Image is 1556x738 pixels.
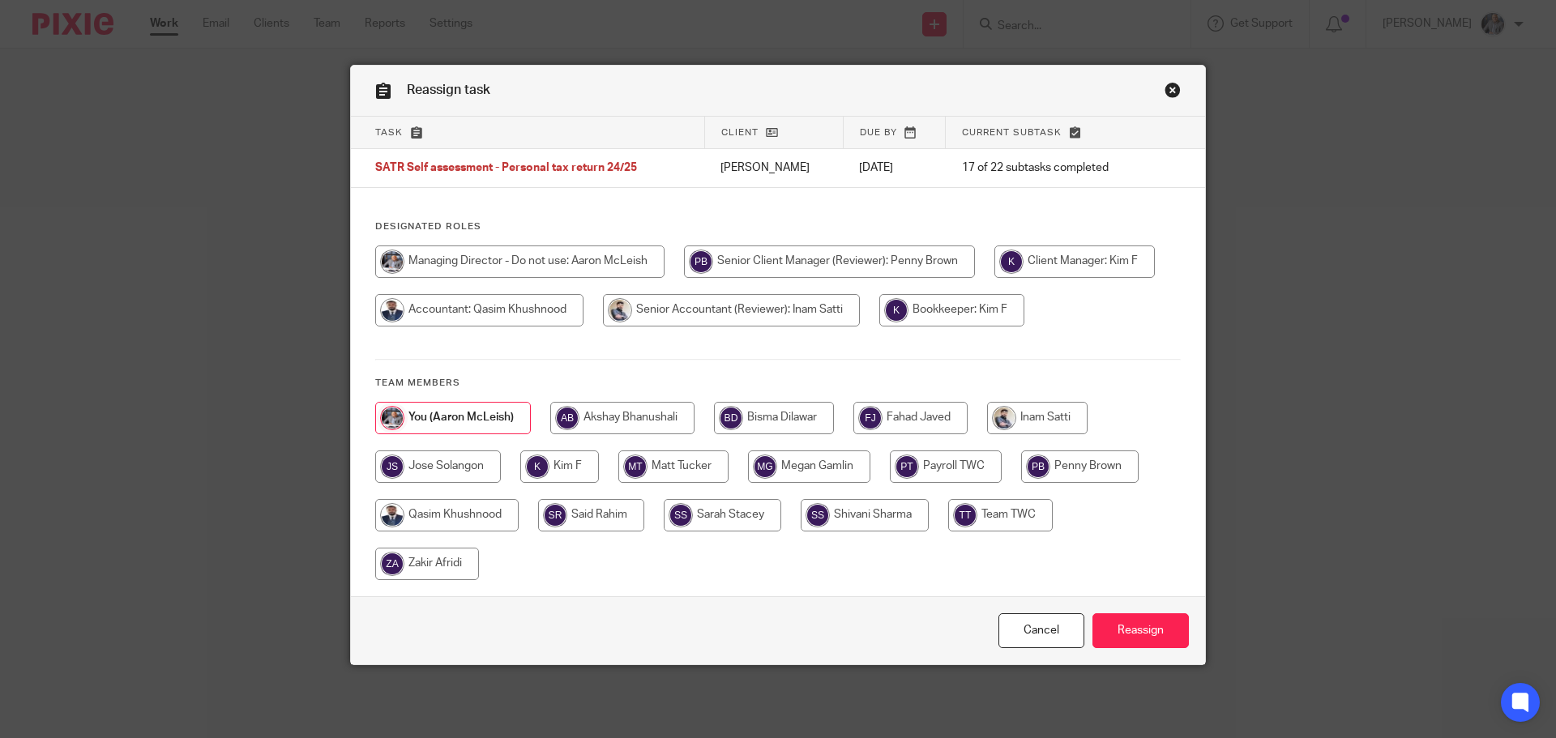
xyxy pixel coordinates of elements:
a: Close this dialog window [998,613,1084,648]
span: Due by [860,128,897,137]
span: Client [721,128,759,137]
a: Close this dialog window [1165,82,1181,104]
input: Reassign [1092,613,1189,648]
p: [PERSON_NAME] [720,160,827,176]
td: 17 of 22 subtasks completed [946,149,1150,188]
span: Reassign task [407,83,490,96]
span: Task [375,128,403,137]
p: [DATE] [859,160,929,176]
span: SATR Self assessment - Personal tax return 24/25 [375,163,637,174]
h4: Designated Roles [375,220,1181,233]
span: Current subtask [962,128,1062,137]
h4: Team members [375,377,1181,390]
